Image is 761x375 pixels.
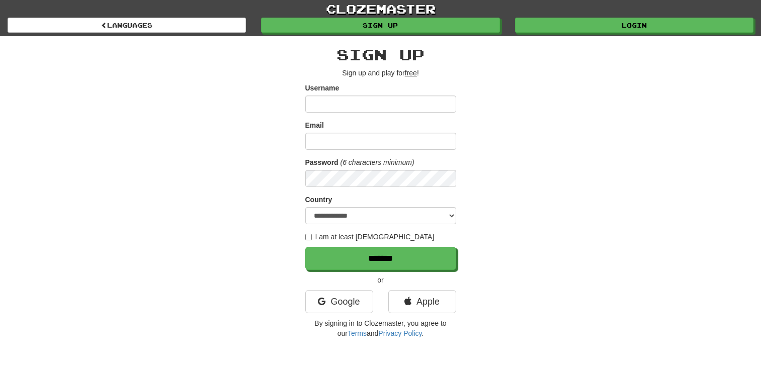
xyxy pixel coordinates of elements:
a: Terms [348,329,367,337]
label: Email [305,120,324,130]
a: Apple [388,290,456,313]
label: Country [305,195,332,205]
label: Username [305,83,340,93]
p: or [305,275,456,285]
a: Sign up [261,18,499,33]
u: free [405,69,417,77]
a: Google [305,290,373,313]
label: I am at least [DEMOGRAPHIC_DATA] [305,232,435,242]
input: I am at least [DEMOGRAPHIC_DATA] [305,234,312,240]
a: Languages [8,18,246,33]
p: By signing in to Clozemaster, you agree to our and . [305,318,456,338]
a: Privacy Policy [378,329,421,337]
h2: Sign up [305,46,456,63]
p: Sign up and play for ! [305,68,456,78]
label: Password [305,157,339,167]
em: (6 characters minimum) [341,158,414,166]
a: Login [515,18,753,33]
